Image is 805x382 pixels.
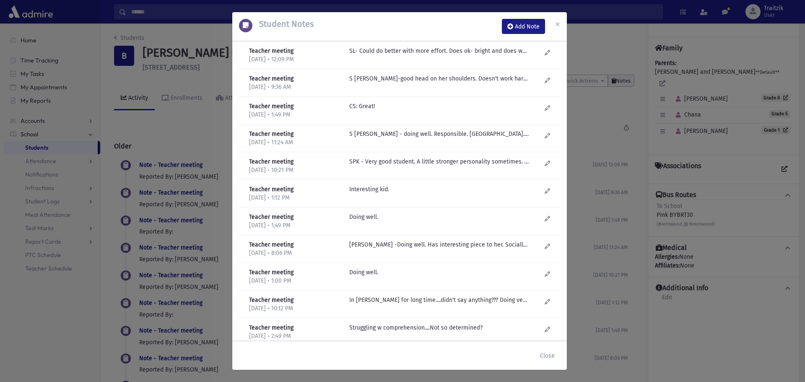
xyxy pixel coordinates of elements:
button: Close [535,348,560,363]
b: Teacher meeting [249,75,293,82]
b: Teacher meeting [249,213,293,221]
p: [DATE] • 8:06 PM [249,249,341,257]
p: SPK - Very good student. A little stronger personality sometimes. Can be immature, silly. [349,157,529,166]
p: [DATE] • 9:36 AM [249,83,341,91]
button: Add Note [502,19,545,34]
span: × [555,18,560,30]
p: Interesting kid. [349,185,529,194]
b: Teacher meeting [249,158,293,165]
b: Teacher meeting [249,269,293,276]
p: [DATE] • 10:21 PM [249,166,341,174]
p: [DATE] • 1:00 PM [249,277,341,285]
b: Teacher meeting [249,47,293,55]
p: [DATE] • 1:12 PM [249,194,341,202]
p: [DATE] • 11:24 AM [249,138,341,147]
b: Teacher meeting [249,324,293,331]
b: Teacher meeting [249,186,293,193]
p: Doing well. [349,213,529,221]
p: S [PERSON_NAME] - doing well. Responsible. [GEOGRAPHIC_DATA]. Fun loving. [349,130,529,138]
p: SL- Could do better with more effort. Does ok- bright and does well on anything that doesn't need... [349,47,529,55]
p: S [PERSON_NAME]-good head on her shoulders. Doesn't work hard so doesn't do great. Chaps. Healthy... [349,74,529,83]
b: Teacher meeting [249,130,293,138]
b: Teacher meeting [249,241,293,248]
b: Teacher meeting [249,296,293,304]
button: Close [548,12,567,36]
p: Struggling w comprehension....Not so determined? [349,323,529,332]
b: Teacher meeting [249,103,293,110]
p: CS: Great! [349,102,529,111]
p: [DATE] • 1:49 PM [249,111,341,119]
h5: Student Notes [252,19,314,29]
p: In [PERSON_NAME] for long time....didn't say anything??? Doing very well in all areas. Brace for ... [349,296,529,304]
p: Doing well. [349,268,529,277]
p: [PERSON_NAME] -Doing well. Has interesting piece to her. Socially does well. Honesty? Hard to fig... [349,240,529,249]
p: [DATE] • 12:09 PM [249,55,341,64]
p: [DATE] • 2:49 PM [249,332,341,340]
p: [DATE] • 1:49 PM [249,221,341,230]
p: [DATE] • 10:12 PM [249,304,341,313]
